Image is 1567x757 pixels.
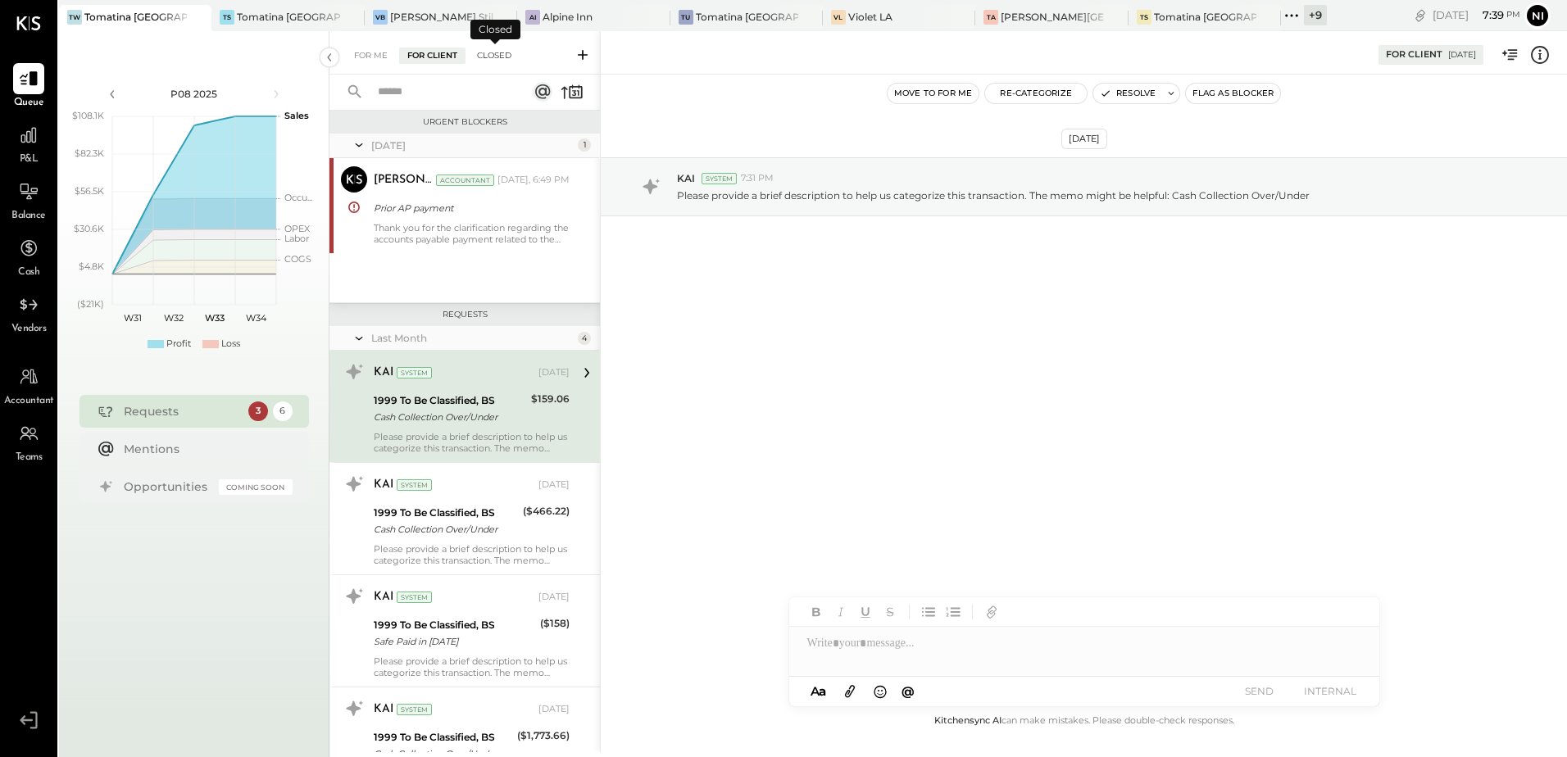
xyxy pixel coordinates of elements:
button: Move to for me [888,84,979,103]
text: $4.8K [79,261,104,272]
div: Requests [124,403,240,419]
text: W32 [164,312,184,324]
div: Please provide a brief description to help us categorize this transaction. The memo might be help... [374,431,570,454]
button: Unordered List [918,601,939,623]
div: [DATE] [1061,129,1107,149]
div: VB [373,10,388,25]
div: TS [220,10,234,25]
div: Closed [469,48,520,64]
span: Accountant [4,394,54,409]
button: INTERNAL [1297,680,1363,702]
div: Cash Collection Over/Under [374,409,526,425]
text: Occu... [284,192,312,203]
div: 1 [578,138,591,152]
p: Please provide a brief description to help us categorize this transaction. The memo might be help... [677,188,1310,202]
div: 3 [248,401,268,421]
div: TU [679,10,693,25]
text: COGS [284,253,311,265]
div: Please provide a brief description to help us categorize this transaction. The memo might be help... [374,655,570,678]
div: System [397,367,432,378]
div: Tomatina [GEOGRAPHIC_DATA][PERSON_NAME] [1154,10,1256,24]
text: ($21K) [77,298,104,310]
div: 1999 To Be Classified, BS [374,392,526,409]
button: @ [897,681,920,701]
span: Balance [11,209,46,224]
div: For Me [346,48,396,64]
span: P&L [20,152,39,167]
span: KAI [677,171,695,185]
div: [DATE] [538,478,570,492]
div: KAI [374,365,393,381]
div: [PERSON_NAME] Stillhouse [390,10,493,24]
div: TS [1137,10,1151,25]
div: Mentions [124,441,284,457]
div: Cash Collection Over/Under [374,521,518,537]
span: Cash [18,265,39,280]
div: 1999 To Be Classified, BS [374,505,518,521]
div: ($1,773.66) [517,728,570,744]
text: W34 [245,312,266,324]
div: Safe Paid in [DATE] [374,633,535,650]
div: ($158) [540,615,570,632]
text: $56.5K [75,185,104,197]
div: ($466.22) [523,503,570,519]
span: 7:31 PM [741,172,774,185]
div: Requests [338,309,592,320]
button: Ni [1524,2,1551,29]
span: Queue [14,96,44,111]
div: Accountant [436,175,494,186]
div: KAI [374,589,393,605]
div: [DATE] [538,591,570,604]
div: System [397,479,432,491]
div: System [397,592,432,603]
div: Violet LA [848,10,893,24]
div: Please provide a brief description to help us categorize this transaction. The memo might be help... [374,543,570,566]
a: Balance [1,176,57,224]
div: KAI [374,477,393,493]
a: Accountant [1,361,57,409]
div: [DATE] [538,703,570,716]
div: TW [67,10,82,25]
div: Loss [221,338,240,351]
div: For Client [399,48,466,64]
div: Closed [470,20,520,39]
button: Resolve [1093,84,1162,103]
div: Alpine Inn [543,10,593,24]
button: Add URL [981,601,1002,623]
div: [DATE] [1433,7,1520,23]
div: [DATE] [1448,49,1476,61]
div: Coming Soon [219,479,293,495]
div: Last Month [371,331,574,345]
div: Prior AP payment [374,200,565,216]
div: Thank you for the clarification regarding the accounts payable payment related to the prior owner... [374,222,570,245]
button: Underline [855,601,876,623]
button: SEND [1227,680,1292,702]
div: 4 [578,332,591,345]
text: W31 [124,312,142,324]
text: Labor [284,233,309,244]
div: [DATE] [371,138,574,152]
button: Re-Categorize [985,84,1087,103]
span: Teams [16,451,43,465]
button: Ordered List [942,601,964,623]
div: Urgent Blockers [338,116,592,128]
div: [DATE] [538,366,570,379]
div: KAI [374,701,393,718]
div: Tomatina [GEOGRAPHIC_DATA] [696,10,798,24]
div: [DATE], 6:49 PM [497,174,570,187]
text: $82.3K [75,147,104,159]
div: Profit [166,338,191,351]
button: Bold [806,601,827,623]
button: Strikethrough [879,601,901,623]
div: + 9 [1304,5,1327,25]
text: Sales [284,110,309,121]
span: @ [902,683,915,699]
div: 1999 To Be Classified, BS [374,729,512,746]
text: W33 [205,312,225,324]
span: Vendors [11,322,47,337]
button: Flag as Blocker [1186,84,1280,103]
text: $30.6K [74,223,104,234]
text: OPEX [284,223,311,234]
a: Teams [1,418,57,465]
div: System [397,704,432,715]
